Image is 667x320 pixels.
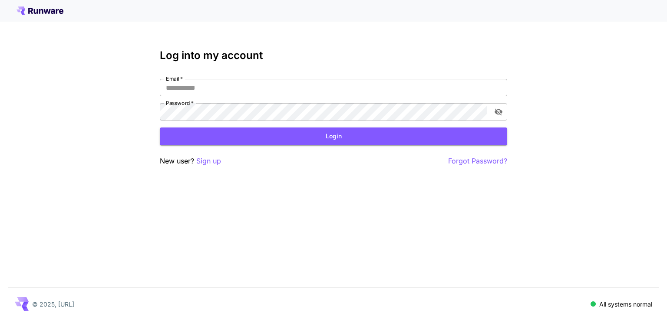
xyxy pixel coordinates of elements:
[160,156,221,167] p: New user?
[491,104,506,120] button: toggle password visibility
[32,300,74,309] p: © 2025, [URL]
[160,49,507,62] h3: Log into my account
[166,75,183,82] label: Email
[448,156,507,167] button: Forgot Password?
[196,156,221,167] button: Sign up
[166,99,194,107] label: Password
[160,127,507,145] button: Login
[599,300,652,309] p: All systems normal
